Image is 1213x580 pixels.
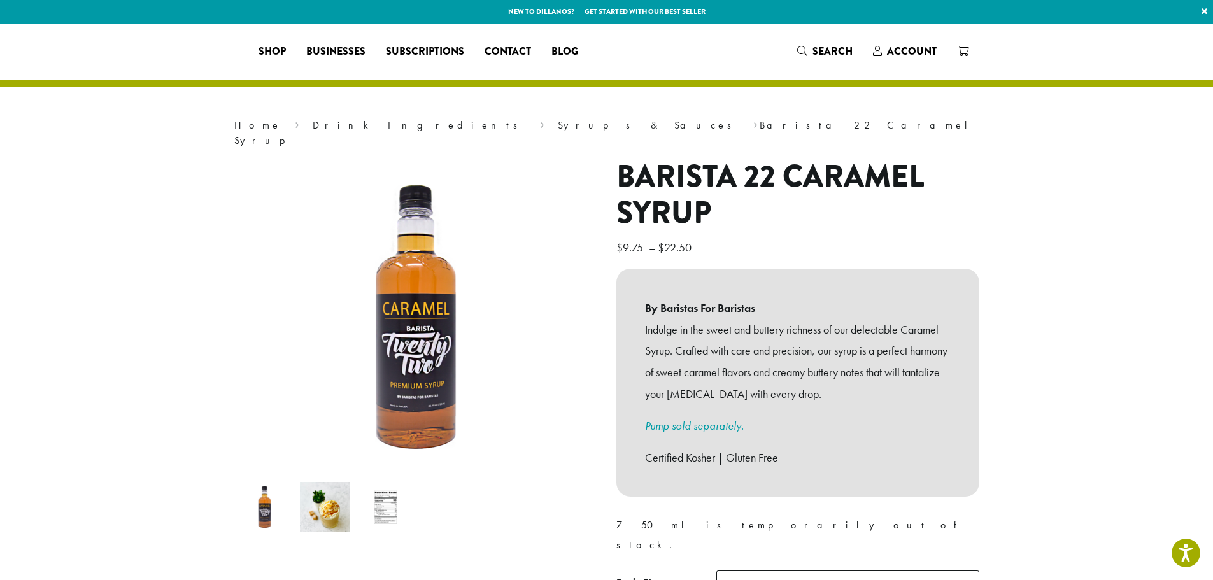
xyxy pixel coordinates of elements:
[658,240,664,255] span: $
[658,240,695,255] bdi: 22.50
[616,240,646,255] bdi: 9.75
[234,118,979,148] nav: Breadcrumb
[551,44,578,60] span: Blog
[812,44,853,59] span: Search
[616,240,623,255] span: $
[360,482,411,532] img: Barista 22 Caramel Syrup - Image 3
[753,113,758,133] span: ›
[295,113,299,133] span: ›
[239,482,290,532] img: Barista 22 Caramel Syrup
[649,240,655,255] span: –
[540,113,544,133] span: ›
[386,44,464,60] span: Subscriptions
[616,159,979,232] h1: Barista 22 Caramel Syrup
[300,482,350,532] img: Barista 22 Caramel Syrup - Image 2
[313,118,526,132] a: Drink Ingredients
[887,44,937,59] span: Account
[306,44,365,60] span: Businesses
[645,319,951,405] p: Indulge in the sweet and buttery richness of our delectable Caramel Syrup. Crafted with care and ...
[558,118,740,132] a: Syrups & Sauces
[616,516,979,554] p: 750 ml is temporarily out of stock.
[645,418,744,433] a: Pump sold separately.
[645,297,951,319] b: By Baristas For Baristas
[645,447,951,469] p: Certified Kosher | Gluten Free
[485,44,531,60] span: Contact
[585,6,706,17] a: Get started with our best seller
[259,44,286,60] span: Shop
[787,41,863,62] a: Search
[234,118,281,132] a: Home
[248,41,296,62] a: Shop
